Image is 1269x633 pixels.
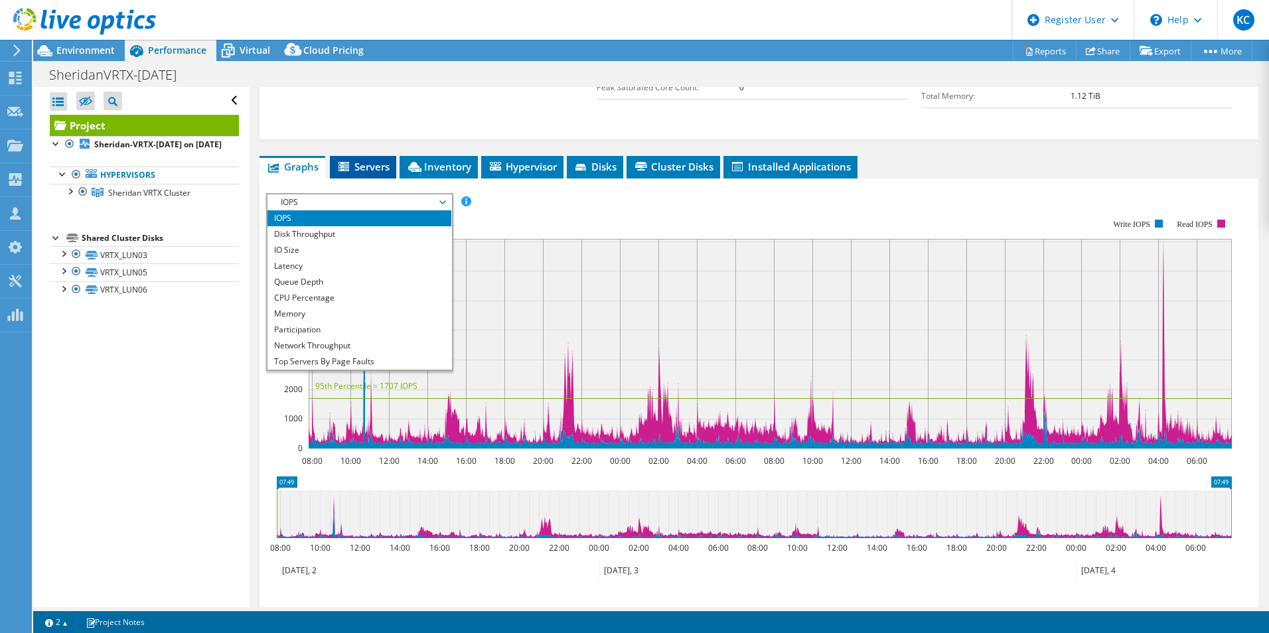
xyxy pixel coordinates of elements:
span: Servers [336,160,390,173]
text: 12:00 [840,455,861,466]
text: 02:00 [1109,455,1130,466]
a: VRTX_LUN03 [50,246,239,263]
li: IO Size [267,242,451,258]
li: CPU Percentage [267,290,451,306]
li: Queue Depth [267,274,451,290]
span: Environment [56,44,115,56]
a: 2 [36,614,77,630]
text: 14:00 [866,542,887,553]
text: 12:00 [349,542,370,553]
a: Sheridan VRTX Cluster [50,184,239,201]
span: Cluster Disks [633,160,713,173]
text: 18:00 [469,542,489,553]
text: 14:00 [879,455,899,466]
text: 95th Percentile = 1707 IOPS [315,380,417,391]
text: 20:00 [508,542,529,553]
a: Share [1076,40,1130,61]
b: 1.12 TiB [1071,90,1100,102]
text: 18:00 [494,455,514,466]
span: Inventory [406,160,471,173]
text: 04:00 [1148,455,1168,466]
text: 02:00 [648,455,668,466]
text: 18:00 [946,542,966,553]
text: Read IOPS [1177,220,1213,229]
a: Reports [1013,40,1077,61]
span: Sheridan VRTX Cluster [108,187,190,198]
text: 16:00 [429,542,449,553]
svg: \n [1150,14,1162,26]
text: 12:00 [826,542,847,553]
text: 04:00 [686,455,707,466]
li: Top Servers By Page Faults [267,354,451,370]
text: 2000 [284,384,303,395]
text: 16:00 [455,455,476,466]
td: Total Memory: [921,84,1071,107]
text: 06:00 [1186,455,1207,466]
div: Shared Cluster Disks [82,230,239,246]
b: Sheridan-VRTX-[DATE] on [DATE] [94,139,222,150]
a: Hypervisors [50,167,239,184]
li: Network Throughput [267,338,451,354]
text: 06:00 [708,542,728,553]
text: 00:00 [609,455,630,466]
li: Participation [267,322,451,338]
b: 0 [739,82,744,93]
a: VRTX_LUN06 [50,281,239,299]
text: 00:00 [1065,542,1086,553]
text: 06:00 [725,455,745,466]
text: 12:00 [378,455,399,466]
a: Project Notes [76,614,154,630]
text: 18:00 [956,455,976,466]
text: 08:00 [269,542,290,553]
text: 08:00 [301,455,322,466]
text: 22:00 [571,455,591,466]
h1: SheridanVRTX-[DATE] [43,68,197,82]
span: Cloud Pricing [303,44,364,56]
text: 08:00 [763,455,784,466]
text: 04:00 [668,542,688,553]
text: 14:00 [417,455,437,466]
text: 10:00 [340,455,360,466]
li: Memory [267,306,451,322]
a: Project [50,115,239,136]
text: 22:00 [548,542,569,553]
text: 22:00 [1033,455,1053,466]
text: 16:00 [906,542,927,553]
text: 04:00 [1145,542,1165,553]
td: Peak Saturated Core Count: [597,76,739,99]
span: Hypervisor [488,160,557,173]
text: 10:00 [309,542,330,553]
li: Latency [267,258,451,274]
span: Installed Applications [730,160,851,173]
span: Virtual [240,44,270,56]
text: 1000 [284,413,303,424]
a: More [1191,40,1252,61]
text: 10:00 [786,542,807,553]
a: Sheridan-VRTX-[DATE] on [DATE] [50,136,239,153]
a: VRTX_LUN05 [50,263,239,281]
span: Disks [573,160,617,173]
text: 08:00 [747,542,767,553]
text: 06:00 [1185,542,1205,553]
text: 22:00 [1025,542,1046,553]
text: Write IOPS [1113,220,1150,229]
text: 10:00 [802,455,822,466]
text: 02:00 [628,542,648,553]
text: 20:00 [994,455,1015,466]
text: 14:00 [389,542,410,553]
span: KC [1233,9,1254,31]
text: 00:00 [588,542,609,553]
li: Disk Throughput [267,226,451,242]
span: IOPS [274,194,445,210]
li: IOPS [267,210,451,226]
text: 20:00 [986,542,1006,553]
a: Export [1130,40,1191,61]
text: 00:00 [1071,455,1091,466]
text: 16:00 [917,455,938,466]
span: Graphs [266,160,319,173]
span: Performance [148,44,206,56]
text: 20:00 [532,455,553,466]
text: 02:00 [1105,542,1126,553]
text: 0 [298,443,303,454]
